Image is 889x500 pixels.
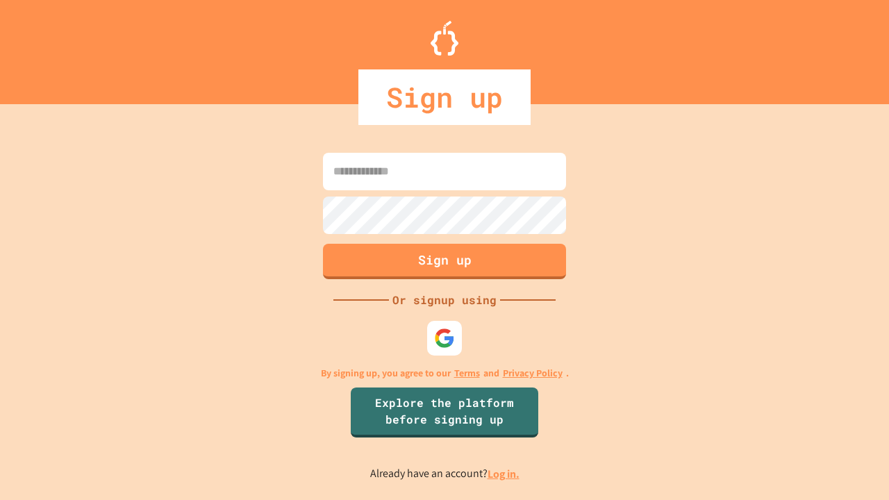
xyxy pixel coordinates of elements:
[323,244,566,279] button: Sign up
[358,69,531,125] div: Sign up
[321,366,569,381] p: By signing up, you agree to our and .
[351,387,538,437] a: Explore the platform before signing up
[488,467,520,481] a: Log in.
[503,366,563,381] a: Privacy Policy
[434,328,455,349] img: google-icon.svg
[431,21,458,56] img: Logo.svg
[454,366,480,381] a: Terms
[370,465,520,483] p: Already have an account?
[389,292,500,308] div: Or signup using
[774,384,875,443] iframe: chat widget
[831,444,875,486] iframe: chat widget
